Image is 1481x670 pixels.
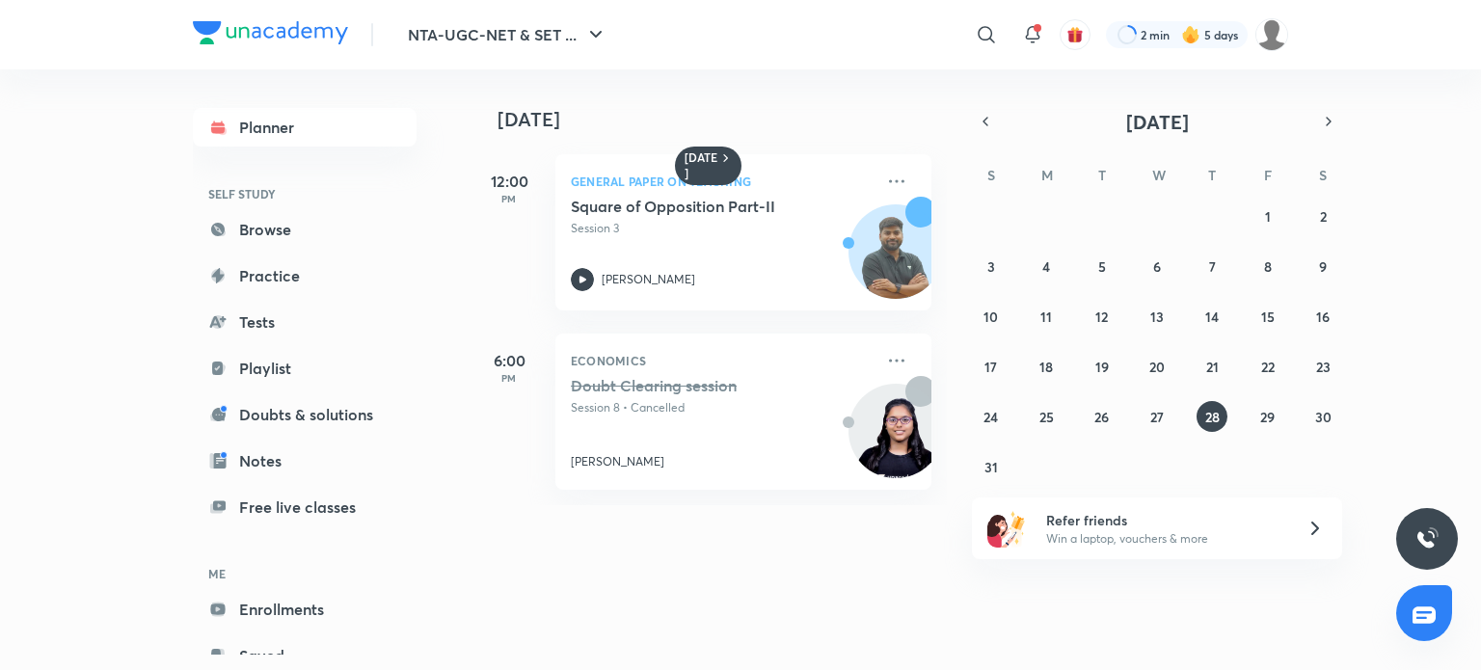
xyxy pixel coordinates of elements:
button: August 20, 2025 [1142,351,1172,382]
abbr: Tuesday [1098,166,1106,184]
a: Practice [193,256,417,295]
p: Economics [571,349,874,372]
abbr: August 4, 2025 [1042,257,1050,276]
abbr: August 15, 2025 [1261,308,1275,326]
abbr: August 2, 2025 [1320,207,1327,226]
button: avatar [1060,19,1091,50]
a: Planner [193,108,417,147]
abbr: August 21, 2025 [1206,358,1219,376]
button: August 14, 2025 [1197,301,1227,332]
abbr: August 30, 2025 [1315,408,1332,426]
abbr: August 31, 2025 [984,458,998,476]
img: ttu [1415,527,1439,550]
button: August 3, 2025 [976,251,1007,281]
h5: Square of Opposition Part-II [571,197,811,216]
button: August 9, 2025 [1307,251,1338,281]
button: August 13, 2025 [1142,301,1172,332]
a: Company Logo [193,21,348,49]
abbr: August 1, 2025 [1265,207,1271,226]
a: Notes [193,442,417,480]
abbr: August 22, 2025 [1261,358,1275,376]
h6: SELF STUDY [193,177,417,210]
abbr: August 26, 2025 [1094,408,1109,426]
button: August 19, 2025 [1087,351,1117,382]
img: Avatar [849,215,942,308]
abbr: August 14, 2025 [1205,308,1219,326]
p: General Paper on Teaching [571,170,874,193]
h5: 6:00 [471,349,548,372]
button: August 18, 2025 [1031,351,1062,382]
abbr: August 12, 2025 [1095,308,1108,326]
button: August 21, 2025 [1197,351,1227,382]
button: NTA-UGC-NET & SET ... [396,15,619,54]
abbr: August 3, 2025 [987,257,995,276]
button: August 6, 2025 [1142,251,1172,281]
abbr: August 17, 2025 [984,358,997,376]
abbr: August 20, 2025 [1149,358,1165,376]
h4: [DATE] [498,108,951,131]
p: PM [471,193,548,204]
h6: [DATE] [685,150,718,181]
abbr: Friday [1264,166,1272,184]
a: Playlist [193,349,417,388]
img: Company Logo [193,21,348,44]
p: Session 8 • Cancelled [571,399,874,416]
abbr: August 11, 2025 [1040,308,1052,326]
p: Win a laptop, vouchers & more [1046,530,1283,548]
p: [PERSON_NAME] [571,453,664,470]
button: August 2, 2025 [1307,201,1338,231]
button: August 23, 2025 [1307,351,1338,382]
button: August 31, 2025 [976,451,1007,482]
button: August 26, 2025 [1087,401,1117,432]
img: Avatar [849,394,942,487]
button: [DATE] [999,108,1315,135]
abbr: August 10, 2025 [983,308,998,326]
button: August 5, 2025 [1087,251,1117,281]
abbr: August 27, 2025 [1150,408,1164,426]
abbr: Saturday [1319,166,1327,184]
abbr: August 18, 2025 [1039,358,1053,376]
h5: 12:00 [471,170,548,193]
button: August 10, 2025 [976,301,1007,332]
abbr: August 9, 2025 [1319,257,1327,276]
abbr: August 7, 2025 [1209,257,1216,276]
abbr: August 29, 2025 [1260,408,1275,426]
button: August 27, 2025 [1142,401,1172,432]
a: Free live classes [193,488,417,526]
a: Enrollments [193,590,417,629]
abbr: August 13, 2025 [1150,308,1164,326]
a: Browse [193,210,417,249]
img: Vinayak Rana [1255,18,1288,51]
abbr: Thursday [1208,166,1216,184]
a: Tests [193,303,417,341]
h6: Refer friends [1046,510,1283,530]
h6: ME [193,557,417,590]
img: avatar [1066,26,1084,43]
button: August 22, 2025 [1252,351,1283,382]
button: August 4, 2025 [1031,251,1062,281]
button: August 17, 2025 [976,351,1007,382]
p: PM [471,372,548,384]
button: August 30, 2025 [1307,401,1338,432]
button: August 8, 2025 [1252,251,1283,281]
abbr: August 23, 2025 [1316,358,1331,376]
abbr: August 16, 2025 [1316,308,1330,326]
button: August 16, 2025 [1307,301,1338,332]
abbr: August 25, 2025 [1039,408,1054,426]
p: [PERSON_NAME] [602,271,695,288]
button: August 24, 2025 [976,401,1007,432]
button: August 11, 2025 [1031,301,1062,332]
abbr: Monday [1041,166,1053,184]
abbr: August 28, 2025 [1205,408,1220,426]
button: August 7, 2025 [1197,251,1227,281]
button: August 15, 2025 [1252,301,1283,332]
a: Doubts & solutions [193,395,417,434]
img: streak [1181,25,1200,44]
button: August 29, 2025 [1252,401,1283,432]
abbr: August 5, 2025 [1098,257,1106,276]
abbr: Sunday [987,166,995,184]
p: Session 3 [571,220,874,237]
img: referral [987,509,1026,548]
abbr: Wednesday [1152,166,1166,184]
h5: Doubt Clearing session [571,376,811,395]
